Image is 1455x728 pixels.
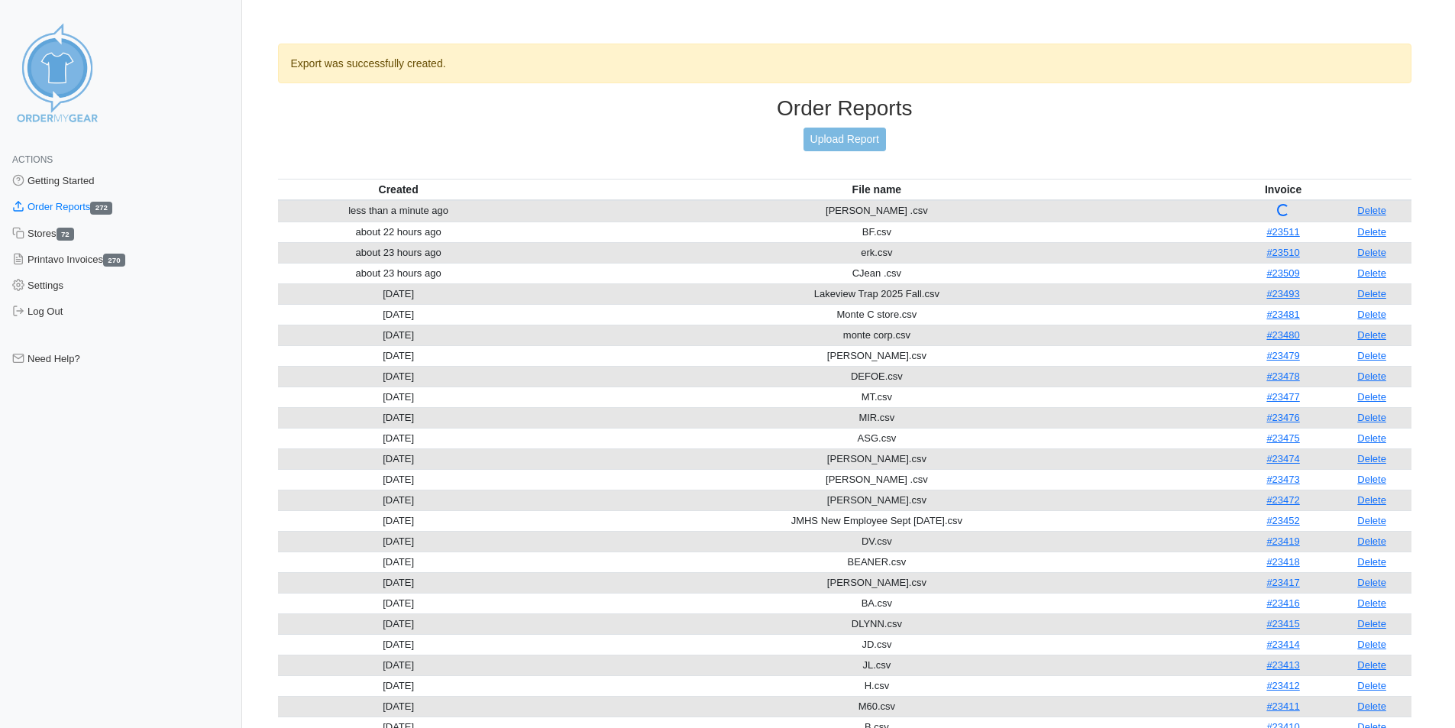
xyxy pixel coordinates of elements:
a: #23452 [1266,515,1299,526]
a: Delete [1357,205,1386,216]
a: Delete [1357,680,1386,691]
span: Actions [12,154,53,165]
a: #23479 [1266,350,1299,361]
td: [DATE] [278,407,519,428]
td: [PERSON_NAME] .csv [519,469,1234,490]
td: Lakeview Trap 2025 Fall.csv [519,283,1234,304]
a: Upload Report [803,128,886,151]
td: less than a minute ago [278,200,519,222]
a: #23411 [1266,700,1299,712]
a: #23417 [1266,577,1299,588]
td: about 22 hours ago [278,222,519,242]
td: [DATE] [278,593,519,613]
td: ASG.csv [519,428,1234,448]
a: Delete [1357,494,1386,506]
td: [DATE] [278,655,519,675]
a: #23493 [1266,288,1299,299]
a: #23509 [1266,267,1299,279]
a: #23478 [1266,370,1299,382]
td: [DATE] [278,387,519,407]
td: [PERSON_NAME].csv [519,345,1234,366]
span: 72 [57,228,75,241]
td: JD.csv [519,634,1234,655]
a: #23413 [1266,659,1299,671]
td: [DATE] [278,448,519,469]
a: Delete [1357,535,1386,547]
td: monte corp.csv [519,325,1234,345]
a: Delete [1357,556,1386,568]
td: [DATE] [278,283,519,304]
td: about 23 hours ago [278,242,519,263]
td: [DATE] [278,613,519,634]
a: Delete [1357,597,1386,609]
td: BA.csv [519,593,1234,613]
span: 270 [103,254,125,267]
td: [PERSON_NAME].csv [519,490,1234,510]
a: #23418 [1266,556,1299,568]
td: DV.csv [519,531,1234,552]
td: MIR.csv [519,407,1234,428]
a: #23419 [1266,535,1299,547]
td: BF.csv [519,222,1234,242]
th: Invoice [1234,179,1332,200]
a: Delete [1357,659,1386,671]
span: 272 [90,202,112,215]
a: #23474 [1266,453,1299,464]
a: #23416 [1266,597,1299,609]
a: Delete [1357,391,1386,403]
a: #23511 [1266,226,1299,238]
a: Delete [1357,370,1386,382]
a: Delete [1357,432,1386,444]
td: DLYNN.csv [519,613,1234,634]
a: Delete [1357,288,1386,299]
a: #23481 [1266,309,1299,320]
a: #23472 [1266,494,1299,506]
td: [PERSON_NAME].csv [519,572,1234,593]
td: [DATE] [278,696,519,717]
td: [DATE] [278,490,519,510]
td: JL.csv [519,655,1234,675]
a: Delete [1357,247,1386,258]
h3: Order Reports [278,95,1412,121]
a: Delete [1357,515,1386,526]
a: #23412 [1266,680,1299,691]
a: Delete [1357,412,1386,423]
td: CJean .csv [519,263,1234,283]
td: Monte C store.csv [519,304,1234,325]
div: Export was successfully created. [278,44,1412,83]
a: Delete [1357,267,1386,279]
td: [DATE] [278,366,519,387]
td: about 23 hours ago [278,263,519,283]
td: erk.csv [519,242,1234,263]
th: File name [519,179,1234,200]
a: #23414 [1266,639,1299,650]
td: [DATE] [278,531,519,552]
td: [PERSON_NAME].csv [519,448,1234,469]
a: Delete [1357,309,1386,320]
td: MT.csv [519,387,1234,407]
td: [PERSON_NAME] .csv [519,200,1234,222]
td: [DATE] [278,304,519,325]
a: Delete [1357,453,1386,464]
a: Delete [1357,474,1386,485]
a: Delete [1357,226,1386,238]
td: BEANER.csv [519,552,1234,572]
td: [DATE] [278,572,519,593]
a: #23477 [1266,391,1299,403]
th: Created [278,179,519,200]
td: [DATE] [278,469,519,490]
td: JMHS New Employee Sept [DATE].csv [519,510,1234,531]
a: #23510 [1266,247,1299,258]
a: #23476 [1266,412,1299,423]
td: [DATE] [278,675,519,696]
td: H.csv [519,675,1234,696]
a: Delete [1357,618,1386,629]
a: Delete [1357,700,1386,712]
a: #23475 [1266,432,1299,444]
td: [DATE] [278,634,519,655]
td: [DATE] [278,325,519,345]
a: #23473 [1266,474,1299,485]
a: Delete [1357,577,1386,588]
a: #23415 [1266,618,1299,629]
td: M60.csv [519,696,1234,717]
